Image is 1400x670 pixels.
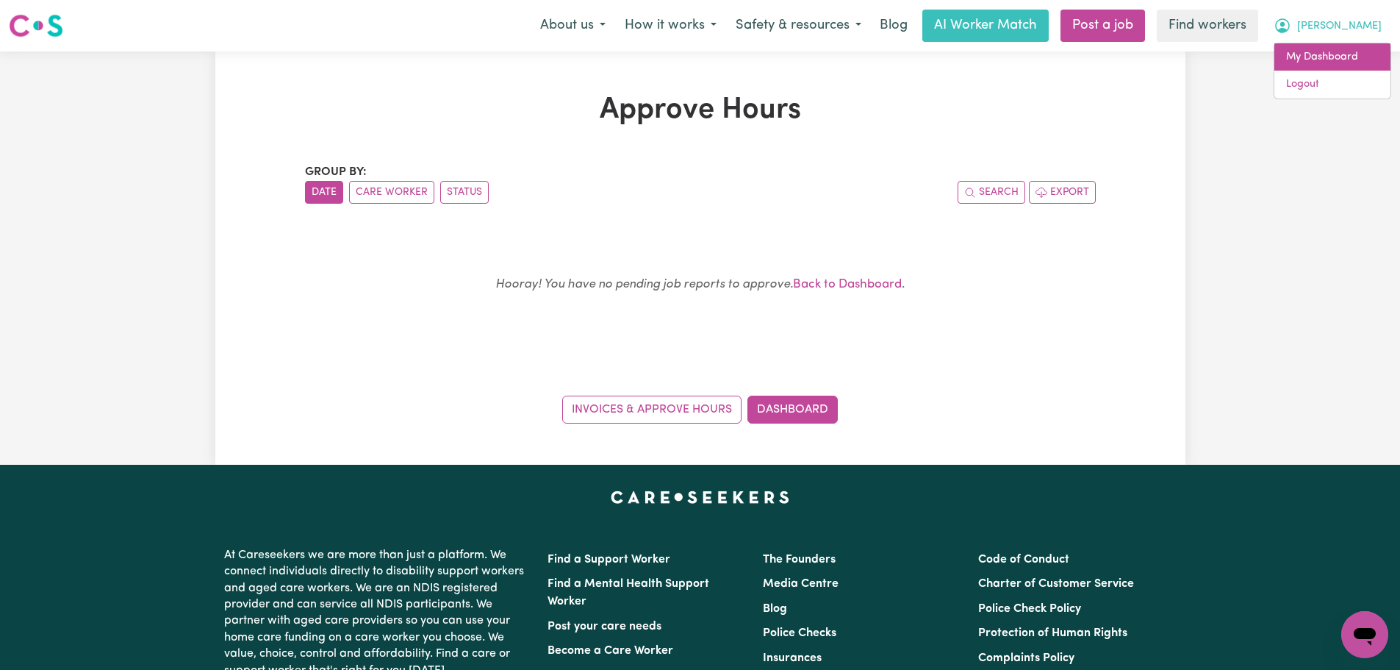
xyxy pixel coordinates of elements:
button: sort invoices by care worker [349,181,434,204]
span: Group by: [305,166,367,178]
a: Insurances [763,652,822,664]
a: My Dashboard [1274,43,1390,71]
a: Find workers [1157,10,1258,42]
a: Invoices & Approve Hours [562,396,742,424]
button: About us [531,10,615,41]
a: Careseekers logo [9,9,63,43]
a: Post a job [1060,10,1145,42]
a: Find a Support Worker [548,554,670,566]
button: Search [958,181,1025,204]
button: How it works [615,10,726,41]
a: Code of Conduct [978,554,1069,566]
div: My Account [1274,43,1391,99]
span: [PERSON_NAME] [1297,18,1382,35]
small: . [495,278,905,291]
button: Export [1029,181,1096,204]
a: Complaints Policy [978,652,1074,664]
a: Protection of Human Rights [978,627,1127,639]
a: Police Checks [763,627,836,639]
iframe: Button to launch messaging window [1341,611,1388,658]
a: Blog [871,10,916,42]
a: Become a Care Worker [548,645,673,657]
button: sort invoices by paid status [440,181,489,204]
a: Media Centre [763,578,839,590]
h1: Approve Hours [305,93,1096,128]
button: sort invoices by date [305,181,343,204]
a: Police Check Policy [978,603,1081,615]
a: Dashboard [747,396,838,424]
em: Hooray! You have no pending job reports to approve. [495,278,793,291]
a: Logout [1274,71,1390,99]
a: Find a Mental Health Support Worker [548,578,709,607]
a: Careseekers home page [611,491,789,503]
a: AI Worker Match [922,10,1049,42]
a: Charter of Customer Service [978,578,1134,590]
a: Back to Dashboard [793,278,902,291]
a: Post your care needs [548,621,661,632]
a: The Founders [763,554,836,566]
button: Safety & resources [726,10,871,41]
button: My Account [1264,10,1391,41]
img: Careseekers logo [9,13,63,39]
a: Blog [763,603,787,615]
